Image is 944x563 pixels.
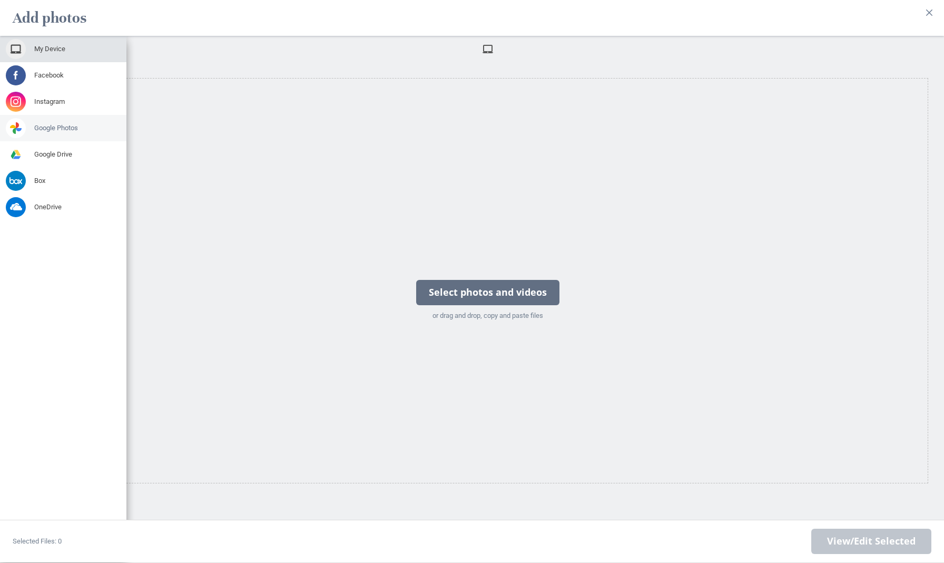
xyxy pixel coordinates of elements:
span: OneDrive [34,202,62,212]
span: Google Photos [34,123,78,133]
span: My Device [34,44,65,54]
span: Selected Files: 0 [13,537,62,545]
button: Close [921,4,938,21]
span: Box [34,176,45,186]
span: Facebook [34,71,64,80]
span: View/Edit Selected [827,536,916,547]
span: My Device [482,43,494,55]
span: Google Drive [34,150,72,159]
span: Instagram [34,97,65,106]
div: or drag and drop, copy and paste files [416,310,559,321]
h2: Add photos [13,4,86,32]
div: Select photos and videos [416,280,559,305]
span: Next [811,529,931,554]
